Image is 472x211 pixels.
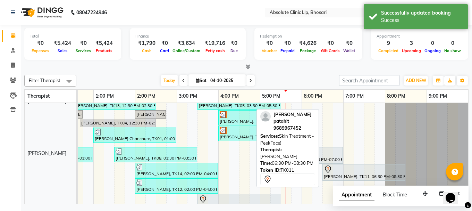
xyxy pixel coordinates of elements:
[319,48,342,53] span: Gift Cards
[442,39,463,47] div: 0
[171,39,202,47] div: ₹3,634
[73,111,82,117] div: [PERSON_NAME], TK04, 12:30 PM-02:30 PM, DERMA PEN4
[56,48,69,53] span: Sales
[260,167,315,174] div: TK011
[377,48,400,53] span: Completed
[298,48,318,53] span: Package
[135,33,240,39] div: Finance
[81,120,155,126] div: [PERSON_NAME], TK04, 12:30 PM-02:30 PM, DERMA PEN4
[406,78,426,83] span: ADD NEW
[260,167,280,173] span: Token ID:
[260,160,272,166] span: Time:
[94,91,116,101] a: 1:00 PM
[18,3,65,22] img: logo
[427,91,449,101] a: 9:00 PM
[383,192,407,198] span: Block Time
[27,98,66,104] span: [PERSON_NAME]
[279,39,296,47] div: ₹0
[158,39,171,47] div: ₹0
[135,39,158,47] div: ₹1,790
[74,48,93,53] span: Services
[208,75,243,86] input: 2025-10-04
[198,195,280,210] div: [MEDICAL_DATA][PERSON_NAME], TK10, 03:30 PM-05:30 PM, Skin Treatment - Hydra Facial
[27,150,66,156] span: [PERSON_NAME]
[381,9,463,17] div: Successfully updated booking
[342,39,357,47] div: ₹0
[385,91,407,101] a: 8:00 PM
[443,183,465,204] iframe: chat widget
[344,91,365,101] a: 7:00 PM
[30,39,51,47] div: ₹0
[260,133,314,146] span: Skin Treatment - Peel(Face)
[319,39,342,47] div: ₹0
[136,179,217,193] div: [PERSON_NAME], TK12, 02:00 PM-04:00 PM, Skin Treatment - Medicine Insertion
[219,127,301,140] div: [PERSON_NAME], TK02, 04:00 PM-06:00 PM, Hair Treatment - Hair Prp
[136,111,165,117] div: [PERSON_NAME], TK03, 02:00 PM-02:45 PM, Skin Treatment- EYE CELL Treatment
[273,112,312,124] span: [PERSON_NAME] patahit
[404,76,428,86] button: ADD NEW
[302,91,324,101] a: 6:00 PM
[260,160,315,167] div: 06:30 PM-08:30 PM
[423,48,442,53] span: Ongoing
[94,129,176,142] div: [PERSON_NAME] Chanchure, TK01, 01:00 PM-03:00 PM, Skin Treatment - Medicine Insertion
[377,33,463,39] div: Appointment
[339,75,400,86] input: Search Appointment
[161,75,178,86] span: Today
[204,48,227,53] span: Petty cash
[76,3,107,22] b: 08047224946
[400,48,423,53] span: Upcoming
[51,39,74,47] div: ₹5,424
[136,164,217,177] div: [PERSON_NAME], TK14, 02:00 PM-04:00 PM, Skin Treatment - Medicine Insertion
[260,91,282,101] a: 5:00 PM
[381,17,463,24] div: Success
[442,48,463,53] span: No show
[339,189,374,201] span: Appointment
[296,39,319,47] div: ₹4,626
[260,48,279,53] span: Voucher
[423,39,442,47] div: 0
[93,39,116,47] div: ₹5,424
[219,91,241,101] a: 4:00 PM
[342,48,357,53] span: Wallet
[273,125,315,132] div: 9689967452
[194,78,208,83] span: Sat
[260,111,271,122] img: profile
[94,48,114,53] span: Products
[30,33,116,39] div: Total
[177,91,199,101] a: 3:00 PM
[202,39,228,47] div: ₹19,716
[260,147,282,152] span: Therapist:
[400,39,423,47] div: 3
[229,48,239,53] span: Due
[377,39,400,47] div: 9
[219,111,301,124] div: [PERSON_NAME], TK06, 04:00 PM-06:00 PM, Hair Treatment - Hair Matrix
[260,133,279,139] span: Services:
[260,146,315,160] div: [PERSON_NAME]
[29,78,60,83] span: Filter Therapist
[135,91,157,101] a: 2:00 PM
[140,48,153,53] span: Cash
[171,48,202,53] span: Online/Custom
[27,93,50,99] span: Therapist
[323,165,405,180] div: [PERSON_NAME], TK11, 06:30 PM-08:30 PM, Skin Treatment - Peel(Face)
[228,39,240,47] div: ₹0
[158,48,171,53] span: Card
[115,148,196,161] div: [PERSON_NAME], TK08, 01:30 PM-03:30 PM, Skin Treatment - Peel(Face)
[30,48,51,53] span: Expenses
[74,39,93,47] div: ₹0
[260,33,357,39] div: Redemption
[260,39,279,47] div: ₹0
[279,48,296,53] span: Prepaid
